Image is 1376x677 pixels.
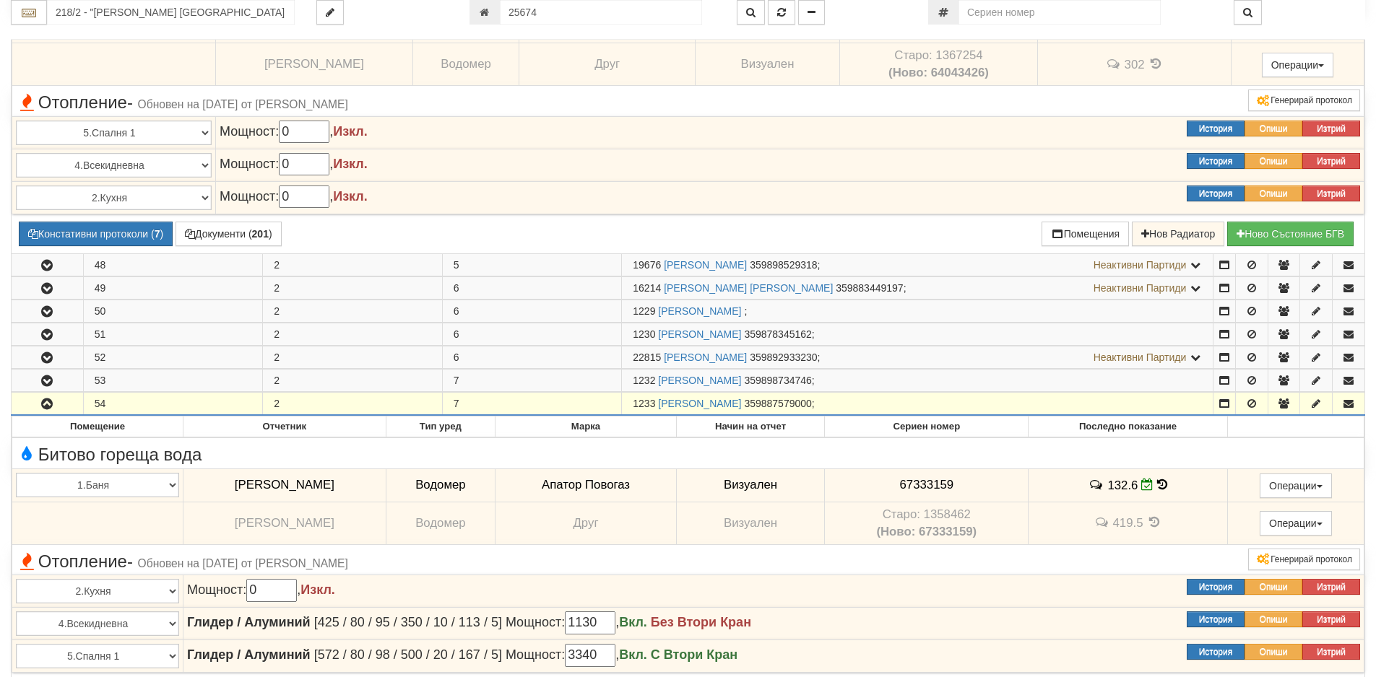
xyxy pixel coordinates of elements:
b: (Ново: 67333159) [876,525,977,538]
button: История [1187,121,1245,136]
span: 302 [1125,58,1145,71]
b: Изкл. [333,157,368,171]
button: Операции [1260,511,1332,536]
b: Вкл. [619,615,647,629]
button: Генерирай протокол [1248,89,1360,111]
span: Обновен на [DATE] от [PERSON_NAME] [138,98,348,110]
span: История на забележките [1105,57,1124,71]
td: Водомер [412,43,519,86]
button: Изтрий [1302,644,1360,660]
span: Партида № [633,398,655,409]
button: История [1187,644,1245,660]
a: [PERSON_NAME] [PERSON_NAME] [664,282,833,294]
span: [PERSON_NAME] [235,516,334,530]
a: [PERSON_NAME] [664,351,747,363]
span: Мощност: , [187,582,335,597]
button: Опиши [1245,153,1302,169]
span: Неактивни Партиди [1094,351,1187,363]
span: 67333159 [899,478,953,492]
a: [PERSON_NAME] [658,398,741,409]
td: Друг [496,502,677,544]
b: Изкл. [333,189,368,204]
button: Констативни протоколи (7) [19,222,173,246]
span: 6 [454,305,459,317]
button: Опиши [1245,611,1302,627]
button: Изтрий [1302,611,1360,627]
span: Мощност: , [220,124,368,139]
span: 419.5 [1112,516,1143,530]
span: Отопление [16,552,348,571]
button: Помещения [1042,222,1130,246]
button: Изтрий [1302,121,1360,136]
span: Неактивни Партиди [1094,282,1187,294]
th: Начин на отчет [676,416,824,437]
i: Редакция Отчет към 01/10/2025 [1141,479,1154,491]
td: 50 [83,300,263,322]
th: Сериен номер [825,416,1029,437]
button: Генерирай протокол [1248,549,1360,570]
span: Партида № [633,375,655,386]
td: Друг [519,43,696,86]
button: История [1187,611,1245,627]
span: Неактивни Партиди [1094,259,1187,271]
span: [PERSON_NAME] [264,57,364,71]
th: Отчетник [183,416,386,437]
td: ; [622,323,1213,345]
th: Тип уред [386,416,496,437]
th: Марка [496,416,677,437]
span: [572 / 80 / 98 / 500 / 20 / 167 / 5] [314,647,502,662]
button: Новo Състояние БГВ [1227,222,1354,246]
td: ; [622,392,1213,415]
a: [PERSON_NAME] [658,375,741,386]
button: История [1187,185,1245,201]
span: Партида № [633,351,661,363]
a: [PERSON_NAME] [658,305,741,317]
td: 2 [263,276,443,299]
td: Визуален [676,468,824,502]
span: Партида № [633,305,655,317]
span: Мощност: , [220,189,368,204]
button: История [1187,579,1245,595]
span: 7 [454,398,459,409]
span: 6 [454,282,459,294]
span: Мощност: , [506,647,651,662]
span: Мощност: , [506,615,651,629]
span: [425 / 80 / 95 / 350 / 10 / 113 / 5] [314,615,502,629]
td: 2 [263,369,443,391]
button: Изтрий [1302,185,1360,201]
td: 2 [263,323,443,345]
b: 7 [155,228,160,240]
b: Вкл. [619,647,647,662]
td: ; [622,369,1213,391]
button: Документи (201) [176,222,282,246]
button: Операции [1262,53,1334,77]
td: Визуален [676,502,824,544]
span: Партида № [633,282,661,294]
td: 49 [83,276,263,299]
td: 2 [263,300,443,322]
td: 53 [83,369,263,391]
td: Водомер [386,502,496,544]
b: Изкл. [300,582,335,597]
span: [PERSON_NAME] [235,478,334,492]
span: - [127,551,133,571]
button: История [1187,153,1245,169]
button: Опиши [1245,121,1302,136]
td: 48 [83,253,263,276]
span: История на показанията [1148,57,1164,71]
td: ; [622,276,1213,299]
b: 201 [252,228,269,240]
td: Визуален [696,43,840,86]
span: Партида № [633,259,661,271]
span: Партида № [633,328,655,340]
td: 52 [83,346,263,368]
strong: Без Втори Кран [651,615,751,629]
span: Битово гореща вода [16,445,202,464]
span: 359883449197 [836,282,903,294]
span: 132.6 [1107,479,1138,492]
span: 359878345162 [744,328,811,340]
td: Устройство със сериен номер 1367254 беше подменено от устройство със сериен номер 64043426 [839,43,1037,86]
td: 2 [263,392,443,415]
a: [PERSON_NAME] [658,328,741,340]
td: Водомер [386,468,496,502]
